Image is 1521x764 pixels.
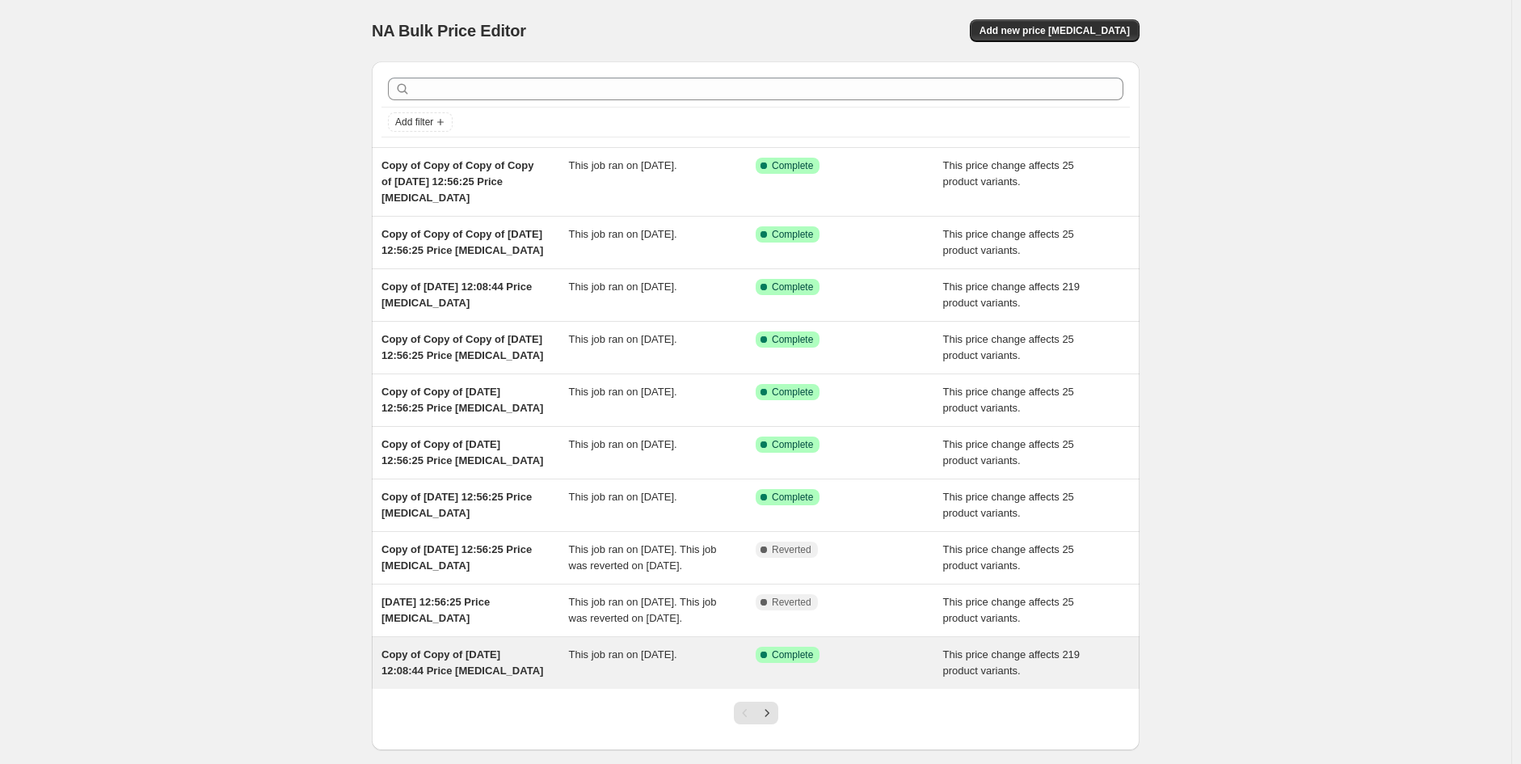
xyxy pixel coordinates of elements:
[569,596,717,624] span: This job ran on [DATE]. This job was reverted on [DATE].
[943,543,1074,572] span: This price change affects 25 product variants.
[381,596,490,624] span: [DATE] 12:56:25 Price [MEDICAL_DATA]
[772,491,813,504] span: Complete
[569,159,677,171] span: This job ran on [DATE].
[970,19,1140,42] button: Add new price [MEDICAL_DATA]
[734,702,778,724] nav: Pagination
[381,648,543,677] span: Copy of Copy of [DATE] 12:08:44 Price [MEDICAL_DATA]
[980,24,1130,37] span: Add new price [MEDICAL_DATA]
[772,228,813,241] span: Complete
[569,228,677,240] span: This job ran on [DATE].
[943,281,1081,309] span: This price change affects 219 product variants.
[569,386,677,398] span: This job ran on [DATE].
[569,333,677,345] span: This job ran on [DATE].
[943,159,1074,188] span: This price change affects 25 product variants.
[372,22,526,40] span: NA Bulk Price Editor
[388,112,453,132] button: Add filter
[381,386,543,414] span: Copy of Copy of [DATE] 12:56:25 Price [MEDICAL_DATA]
[772,543,811,556] span: Reverted
[943,386,1074,414] span: This price change affects 25 product variants.
[772,386,813,399] span: Complete
[772,281,813,293] span: Complete
[943,438,1074,466] span: This price change affects 25 product variants.
[772,333,813,346] span: Complete
[381,543,532,572] span: Copy of [DATE] 12:56:25 Price [MEDICAL_DATA]
[381,438,543,466] span: Copy of Copy of [DATE] 12:56:25 Price [MEDICAL_DATA]
[395,116,433,129] span: Add filter
[381,333,543,361] span: Copy of Copy of Copy of [DATE] 12:56:25 Price [MEDICAL_DATA]
[381,228,543,256] span: Copy of Copy of Copy of [DATE] 12:56:25 Price [MEDICAL_DATA]
[943,596,1074,624] span: This price change affects 25 product variants.
[569,281,677,293] span: This job ran on [DATE].
[381,159,533,204] span: Copy of Copy of Copy of Copy of [DATE] 12:56:25 Price [MEDICAL_DATA]
[772,648,813,661] span: Complete
[943,333,1074,361] span: This price change affects 25 product variants.
[381,281,532,309] span: Copy of [DATE] 12:08:44 Price [MEDICAL_DATA]
[943,648,1081,677] span: This price change affects 219 product variants.
[943,491,1074,519] span: This price change affects 25 product variants.
[772,438,813,451] span: Complete
[381,491,532,519] span: Copy of [DATE] 12:56:25 Price [MEDICAL_DATA]
[569,438,677,450] span: This job ran on [DATE].
[569,543,717,572] span: This job ran on [DATE]. This job was reverted on [DATE].
[569,648,677,661] span: This job ran on [DATE].
[756,702,778,724] button: Next
[772,159,813,172] span: Complete
[569,491,677,503] span: This job ran on [DATE].
[772,596,811,609] span: Reverted
[943,228,1074,256] span: This price change affects 25 product variants.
